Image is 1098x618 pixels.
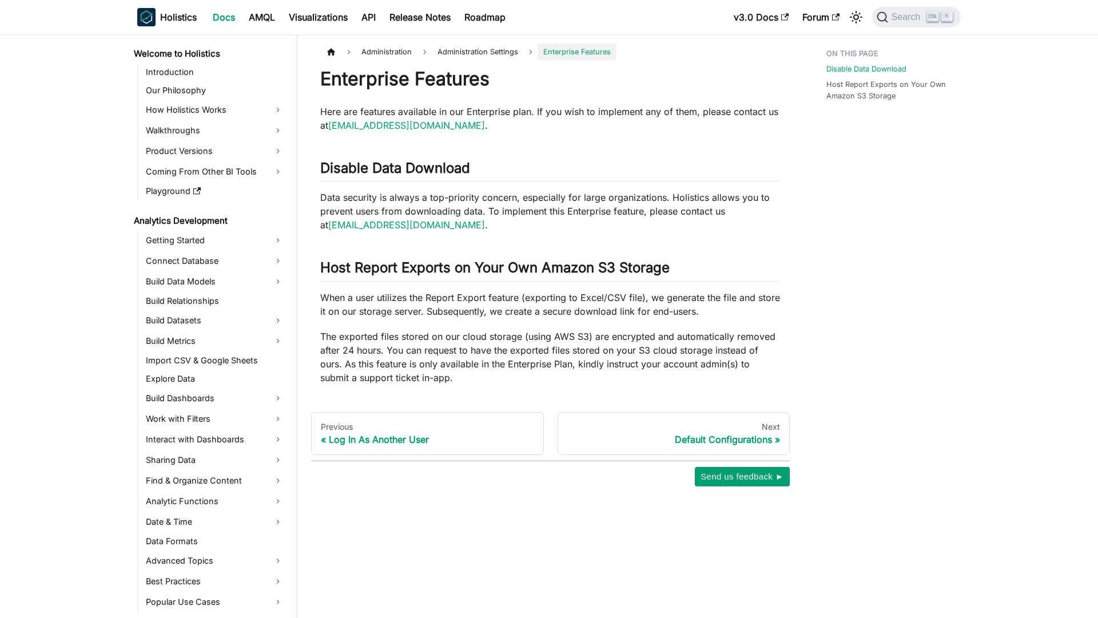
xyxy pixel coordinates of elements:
[142,352,287,369] a: Import CSV & Google Sheets
[137,8,197,26] a: HolisticsHolistics
[142,572,287,591] a: Best Practices
[142,472,287,490] a: Find & Organize Content
[826,79,954,101] a: Host Report Exports on Your Own Amazon S3 Storage
[142,389,287,407] a: Build Dashboards
[137,8,156,26] img: Holistics
[383,8,457,26] a: Release Notes
[727,8,795,26] a: v3.0 Docs
[142,64,287,80] a: Introduction
[320,105,781,132] p: Here are features available in our Enterprise plan. If you wish to implement any of them, please ...
[320,68,781,90] h1: Enterprise Features
[142,121,287,140] a: Walkthroughs
[142,142,287,160] a: Product Versions
[142,332,287,350] a: Build Metrics
[320,43,781,60] nav: Breadcrumbs
[695,467,790,486] button: Send us feedback ►
[142,101,287,119] a: How Holistics Works
[142,371,287,387] a: Explore Data
[142,451,287,469] a: Sharing Data
[130,213,287,229] a: Analytics Development
[320,259,781,281] h2: Host Report Exports on Your Own Amazon S3 Storage
[567,434,781,445] div: Default Configurations
[142,552,287,570] a: Advanced Topics
[142,293,287,309] a: Build Relationships
[320,43,342,60] a: Home page
[558,412,790,455] a: NextDefault Configurations
[872,7,961,27] button: Search (Ctrl+K)
[320,191,781,232] p: Data security is always a top-priority concern, especially for large organizations. Holistics all...
[311,412,544,455] a: PreviousLog In As Another User
[142,231,287,249] a: Getting Started
[538,43,616,60] span: Enterprise Features
[142,533,287,549] a: Data Formats
[795,8,846,26] a: Forum
[142,430,287,449] a: Interact with Dashboards
[320,160,781,181] h2: Disable Data Download
[242,8,282,26] a: AMQL
[282,8,355,26] a: Visualizations
[320,291,781,318] p: When a user utilizes the Report Export feature (exporting to Excel/CSV file), we generate the fil...
[160,10,197,24] b: Holistics
[142,183,287,199] a: Playground
[142,82,287,98] a: Our Philosophy
[432,43,524,60] span: Administration Settings
[320,330,781,385] p: The exported files stored on our cloud storage (using AWS S3) are encrypted and automatically rem...
[142,272,287,291] a: Build Data Models
[130,46,287,62] a: Welcome to Holistics
[321,434,534,445] div: Log In As Another User
[142,163,287,181] a: Coming From Other BI Tools
[126,34,297,618] nav: Docs sidebar
[888,12,928,22] span: Search
[142,513,287,531] a: Date & Time
[142,252,287,270] a: Connect Database
[826,64,906,74] a: Disable Data Download
[457,8,512,26] a: Roadmap
[321,422,534,432] div: Previous
[847,8,865,26] button: Switch between dark and light mode (currently light mode)
[701,469,784,484] span: Send us feedback ►
[142,593,287,611] a: Popular Use Cases
[206,8,242,26] a: Docs
[328,219,485,231] a: [EMAIL_ADDRESS][DOMAIN_NAME]
[142,311,287,330] a: Build Datasets
[142,492,287,510] a: Analytic Functions
[567,422,781,432] div: Next
[328,120,485,131] a: [EMAIL_ADDRESS][DOMAIN_NAME]
[355,8,383,26] a: API
[311,412,790,455] nav: Docs pages
[941,11,953,22] kbd: K
[356,43,417,60] span: Administration
[142,410,287,428] a: Work with Filters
